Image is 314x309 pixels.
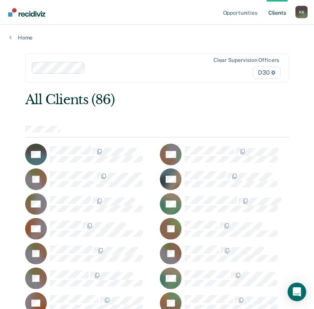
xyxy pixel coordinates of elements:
[8,8,45,17] img: Recidiviz
[295,6,308,18] button: Profile dropdown button
[213,57,279,64] div: Clear supervision officers
[253,67,281,79] span: D30
[25,92,237,108] div: All Clients (86)
[9,34,305,41] a: Home
[288,283,306,301] div: Open Intercom Messenger
[295,6,308,18] div: K K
